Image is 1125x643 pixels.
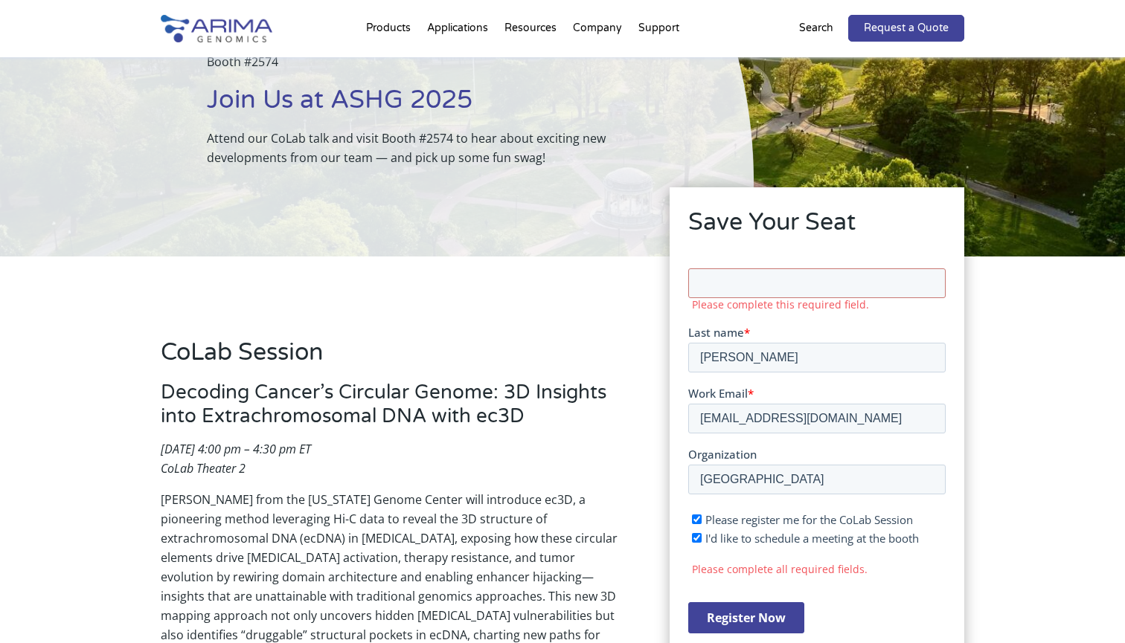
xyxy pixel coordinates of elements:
a: Request a Quote [848,15,964,42]
em: CoLab Theater 2 [161,460,246,476]
p: Booth #2574 [207,52,679,83]
h2: CoLab Session [161,336,625,381]
h2: Save Your Seat [688,206,946,251]
p: Search [799,19,833,38]
img: Arima-Genomics-logo [161,15,272,42]
p: Attend our CoLab talk and visit Booth #2574 to hear about exciting new developments from our team... [207,129,679,167]
em: [DATE] 4:00 pm – 4:30 pm ET [161,441,311,457]
h3: Decoding Cancer’s Circular Genome: 3D Insights into Extrachromosomal DNA with ec3D [161,381,625,439]
h1: Join Us at ASHG 2025 [207,83,679,129]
